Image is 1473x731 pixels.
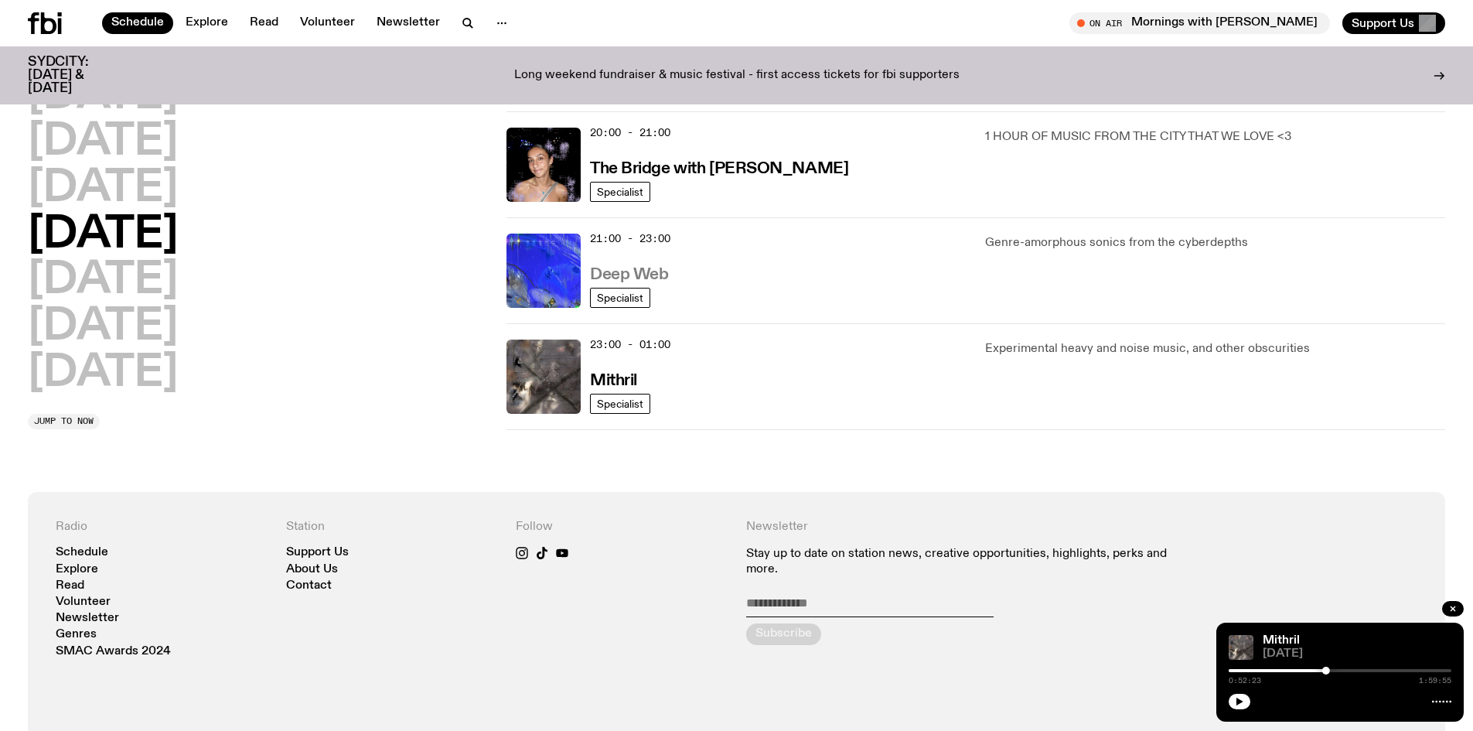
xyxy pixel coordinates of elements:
a: Specialist [590,394,650,414]
h3: Mithril [590,373,637,389]
button: [DATE] [28,121,178,164]
a: Explore [56,564,98,576]
button: [DATE] [28,167,178,210]
a: Specialist [590,182,650,202]
img: An abstract artwork in mostly grey, with a textural cross in the centre. There are metallic and d... [1229,635,1253,660]
span: 20:00 - 21:00 [590,125,670,140]
p: Genre-amorphous sonics from the cyberdepths [985,234,1445,252]
button: [DATE] [28,213,178,257]
button: [DATE] [28,260,178,303]
h3: Deep Web [590,267,668,283]
a: Schedule [56,547,108,558]
h4: Radio [56,520,268,535]
a: Schedule [102,12,173,34]
button: [DATE] [28,306,178,349]
span: 21:00 - 23:00 [590,231,670,246]
button: Support Us [1342,12,1445,34]
h4: Station [286,520,498,535]
h4: Follow [516,520,728,535]
a: Newsletter [56,613,119,624]
a: Deep Web [590,264,668,283]
a: Support Us [286,547,349,558]
a: Read [240,12,288,34]
h3: SYDCITY: [DATE] & [DATE] [28,56,127,95]
a: Mithril [1263,634,1300,647]
a: Volunteer [56,596,111,608]
a: About Us [286,564,338,576]
a: Genres [56,629,97,640]
a: Explore [176,12,237,34]
span: Specialist [597,292,643,303]
p: Stay up to date on station news, creative opportunities, highlights, perks and more. [746,547,1188,576]
button: Jump to now [28,414,100,429]
button: Subscribe [746,623,821,645]
span: 1:59:55 [1419,677,1451,685]
img: An abstract artwork, in bright blue with amorphous shapes, illustrated shimmers and small drawn c... [506,234,581,308]
a: Volunteer [291,12,364,34]
p: Long weekend fundraiser & music festival - first access tickets for fbi supporters [514,69,960,83]
span: Specialist [597,186,643,197]
a: The Bridge with [PERSON_NAME] [590,158,848,177]
span: Jump to now [34,417,94,425]
a: Read [56,580,84,592]
span: Support Us [1352,16,1414,30]
p: 1 HOUR OF MUSIC FROM THE CITY THAT WE LOVE <3 [985,128,1445,146]
a: Mithril [590,370,637,389]
h3: The Bridge with [PERSON_NAME] [590,161,848,177]
span: Specialist [597,398,643,409]
p: Experimental heavy and noise music, and other obscurities [985,340,1445,358]
span: 0:52:23 [1229,677,1261,685]
a: Newsletter [367,12,449,34]
h4: Newsletter [746,520,1188,535]
a: Specialist [590,288,650,308]
span: 23:00 - 01:00 [590,337,670,352]
button: [DATE] [28,352,178,395]
span: [DATE] [1263,648,1451,660]
a: Contact [286,580,332,592]
button: On AirMornings with [PERSON_NAME] [1069,12,1330,34]
img: An abstract artwork in mostly grey, with a textural cross in the centre. There are metallic and d... [506,340,581,414]
a: SMAC Awards 2024 [56,646,171,658]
